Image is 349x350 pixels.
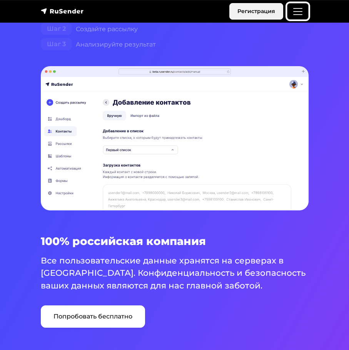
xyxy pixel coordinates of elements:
button: Меню [287,3,309,20]
img: hero-01-min.png [41,66,309,211]
h3: 100% российская компания [41,235,309,248]
a: Регистрация [229,3,283,20]
div: Анализируйте результат [41,37,309,52]
div: Создайте рассылку [41,22,309,37]
img: RuSender [41,7,84,15]
span: Шаг 2 [41,23,72,35]
a: Попробовать бесплатно [41,305,145,328]
p: Все пользовательские данные хранятся на серверах в [GEOGRAPHIC_DATA]. Конфиденциальность и безопа... [41,254,309,292]
span: Шаг 3 [41,38,72,50]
